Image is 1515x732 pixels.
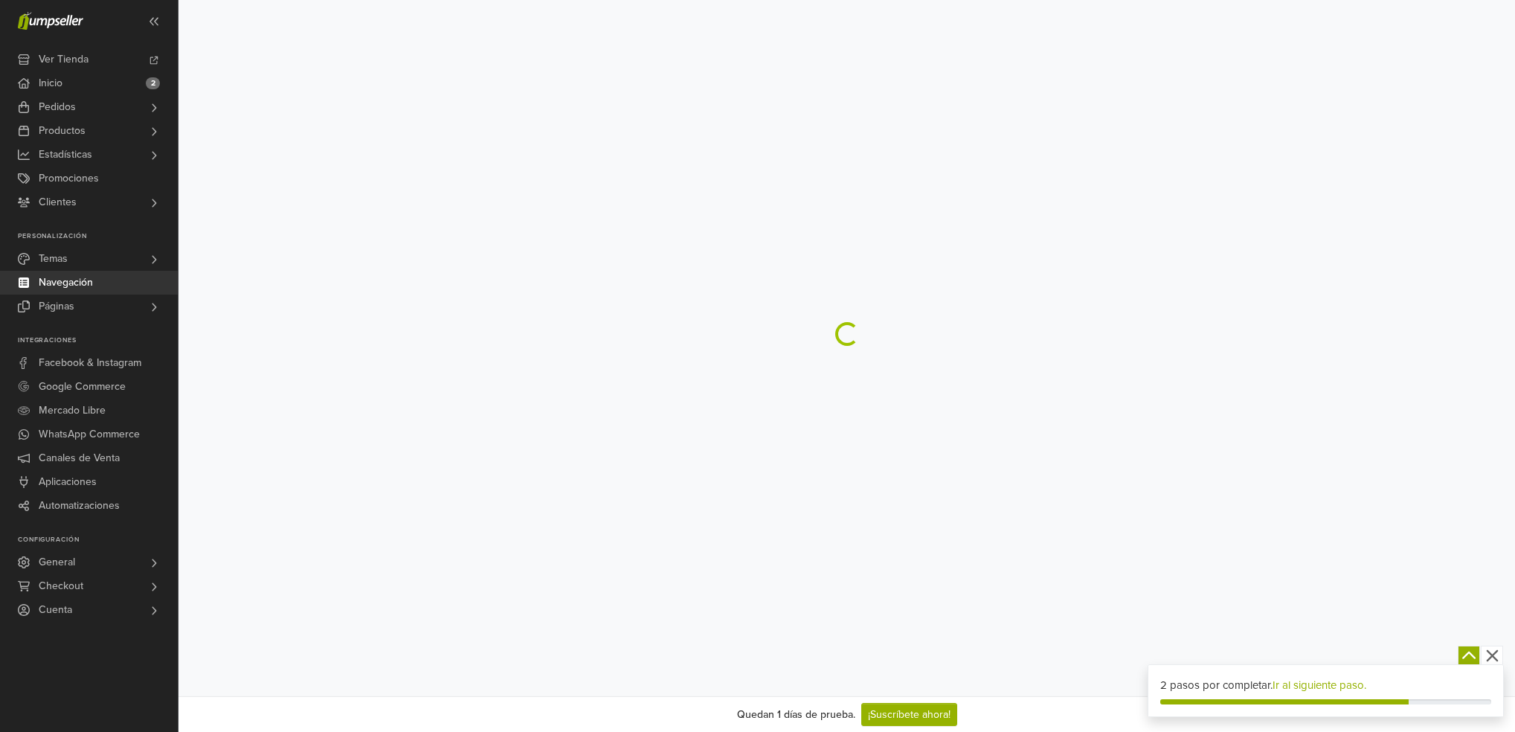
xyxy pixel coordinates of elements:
[39,470,97,494] span: Aplicaciones
[39,295,74,318] span: Páginas
[39,271,93,295] span: Navegación
[39,550,75,574] span: General
[39,423,140,446] span: WhatsApp Commerce
[18,536,178,545] p: Configuración
[39,48,89,71] span: Ver Tienda
[39,71,62,95] span: Inicio
[39,119,86,143] span: Productos
[146,77,160,89] span: 2
[39,95,76,119] span: Pedidos
[18,232,178,241] p: Personalización
[39,399,106,423] span: Mercado Libre
[861,703,957,726] a: ¡Suscríbete ahora!
[39,375,126,399] span: Google Commerce
[1273,678,1366,692] a: Ir al siguiente paso.
[18,336,178,345] p: Integraciones
[39,167,99,190] span: Promociones
[39,446,120,470] span: Canales de Venta
[39,598,72,622] span: Cuenta
[39,351,141,375] span: Facebook & Instagram
[39,574,83,598] span: Checkout
[39,247,68,271] span: Temas
[737,707,855,722] div: Quedan 1 días de prueba.
[1160,677,1491,694] div: 2 pasos por completar.
[39,190,77,214] span: Clientes
[39,494,120,518] span: Automatizaciones
[39,143,92,167] span: Estadísticas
